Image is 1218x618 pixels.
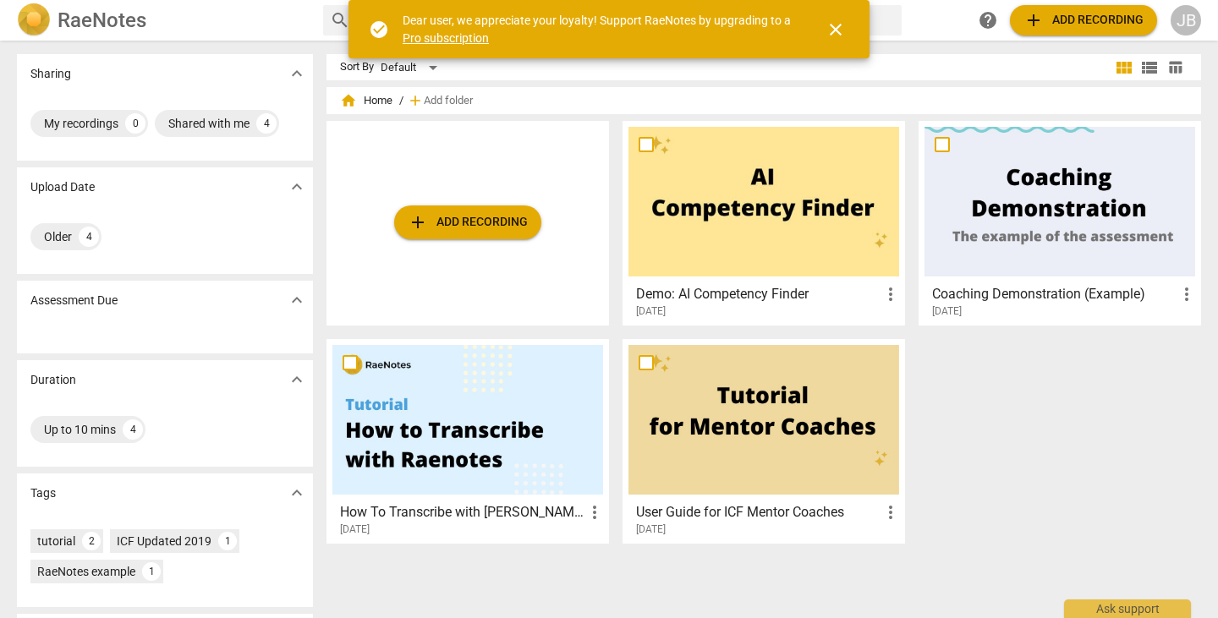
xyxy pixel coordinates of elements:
[973,5,1003,36] a: Help
[30,371,76,389] p: Duration
[424,95,473,107] span: Add folder
[1171,5,1201,36] button: JB
[636,304,666,319] span: [DATE]
[1023,10,1044,30] span: add
[815,9,856,50] button: Close
[37,563,135,580] div: RaeNotes example
[628,345,899,536] a: User Guide for ICF Mentor Coaches[DATE]
[284,61,310,86] button: Show more
[44,115,118,132] div: My recordings
[932,304,962,319] span: [DATE]
[1064,599,1191,618] div: Ask support
[82,532,101,550] div: 2
[330,10,350,30] span: search
[218,532,237,550] div: 1
[30,178,95,196] p: Upload Date
[394,205,541,239] button: Upload
[44,421,116,438] div: Up to 10 mins
[340,61,374,74] div: Sort By
[1177,284,1197,304] span: more_vert
[408,212,428,232] span: add
[287,290,307,310] span: expand_more
[30,484,56,502] p: Tags
[142,562,161,581] div: 1
[1023,10,1144,30] span: Add recording
[340,522,370,537] span: [DATE]
[403,12,795,46] div: Dear user, we appreciate your loyalty! Support RaeNotes by upgrading to a
[44,228,72,245] div: Older
[17,3,51,37] img: Logo
[1162,55,1188,80] button: Table view
[1010,5,1157,36] button: Upload
[636,522,666,537] span: [DATE]
[284,287,310,313] button: Show more
[584,502,605,522] span: more_vert
[381,54,443,81] div: Default
[30,292,118,309] p: Assessment Due
[287,369,307,390] span: expand_more
[1114,57,1134,78] span: view_module
[17,3,310,37] a: LogoRaeNotes
[636,284,881,304] h3: Demo: AI Competency Finder
[399,95,403,107] span: /
[123,419,143,440] div: 4
[369,19,389,40] span: check_circle
[628,127,899,318] a: Demo: AI Competency Finder[DATE]
[826,19,846,40] span: close
[332,345,603,536] a: How To Transcribe with [PERSON_NAME][DATE]
[932,284,1177,304] h3: Coaching Demonstration (Example)
[924,127,1195,318] a: Coaching Demonstration (Example)[DATE]
[125,113,145,134] div: 0
[287,483,307,503] span: expand_more
[1111,55,1137,80] button: Tile view
[37,533,75,550] div: tutorial
[881,502,901,522] span: more_vert
[117,533,211,550] div: ICF Updated 2019
[340,92,357,109] span: home
[1137,55,1162,80] button: List view
[403,31,489,45] a: Pro subscription
[1139,57,1160,78] span: view_list
[408,212,528,232] span: Add recording
[284,367,310,392] button: Show more
[881,284,901,304] span: more_vert
[58,8,146,32] h2: RaeNotes
[1167,59,1183,75] span: table_chart
[168,115,250,132] div: Shared with me
[978,10,998,30] span: help
[287,63,307,84] span: expand_more
[284,174,310,200] button: Show more
[636,502,881,522] h3: User Guide for ICF Mentor Coaches
[407,92,424,109] span: add
[340,502,584,522] h3: How To Transcribe with RaeNotes
[30,65,71,83] p: Sharing
[79,227,99,247] div: 4
[284,480,310,506] button: Show more
[287,177,307,197] span: expand_more
[340,92,392,109] span: Home
[256,113,277,134] div: 4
